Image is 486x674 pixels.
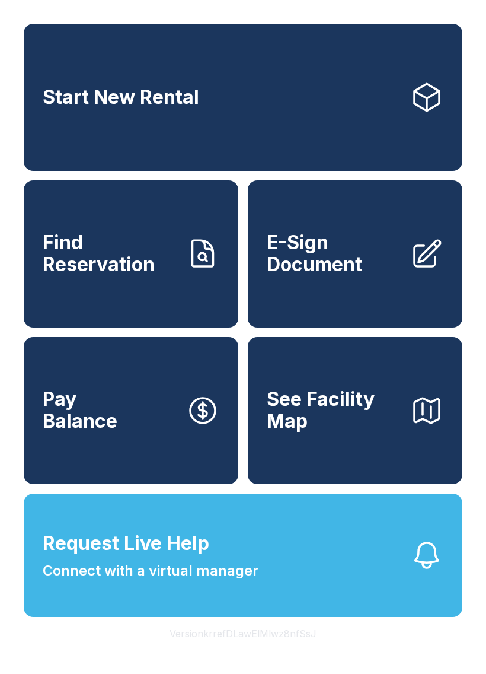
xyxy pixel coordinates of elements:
span: Start New Rental [43,87,199,109]
span: Request Live Help [43,529,209,558]
button: See Facility Map [248,337,462,484]
a: Start New Rental [24,24,462,171]
span: Pay Balance [43,389,117,432]
span: Connect with a virtual manager [43,560,258,581]
a: E-Sign Document [248,180,462,328]
a: Find Reservation [24,180,238,328]
span: See Facility Map [267,389,401,432]
span: E-Sign Document [267,232,401,275]
button: PayBalance [24,337,238,484]
button: Request Live HelpConnect with a virtual manager [24,494,462,617]
span: Find Reservation [43,232,177,275]
button: VersionkrrefDLawElMlwz8nfSsJ [160,617,326,650]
